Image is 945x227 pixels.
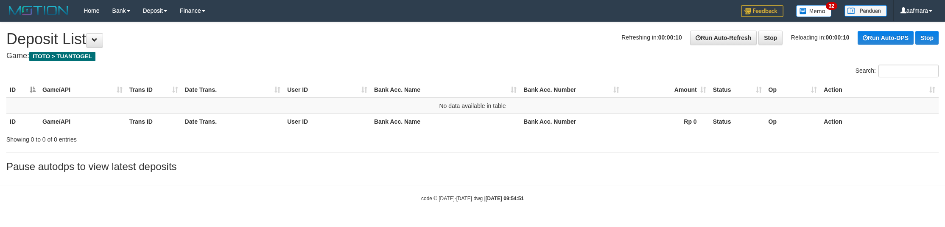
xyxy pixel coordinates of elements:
th: User ID [284,113,371,129]
th: Status: activate to sort column ascending [710,82,765,98]
th: Status [710,113,765,129]
input: Search: [878,65,939,77]
th: Bank Acc. Number [520,113,623,129]
th: Action [820,113,939,129]
th: Op [765,113,821,129]
div: Showing 0 to 0 of 0 entries [6,132,387,144]
img: Feedback.jpg [741,5,783,17]
strong: 00:00:10 [826,34,850,41]
img: Button%20Memo.svg [796,5,832,17]
th: Bank Acc. Name [371,113,520,129]
th: Game/API [39,113,126,129]
img: panduan.png [844,5,887,17]
th: Game/API: activate to sort column ascending [39,82,126,98]
th: Op: activate to sort column ascending [765,82,821,98]
a: Stop [915,31,939,45]
th: ID [6,113,39,129]
th: Bank Acc. Name: activate to sort column ascending [371,82,520,98]
strong: [DATE] 09:54:51 [486,196,524,201]
td: No data available in table [6,98,939,114]
label: Search: [856,65,939,77]
th: User ID: activate to sort column ascending [284,82,371,98]
th: Amount: activate to sort column ascending [623,82,710,98]
a: Run Auto-DPS [858,31,914,45]
th: Date Trans.: activate to sort column ascending [182,82,284,98]
h3: Pause autodps to view latest deposits [6,161,939,172]
h4: Game: [6,52,939,60]
th: Date Trans. [182,113,284,129]
span: Refreshing in: [621,34,682,41]
th: Rp 0 [623,113,710,129]
span: ITOTO > TUANTOGEL [29,52,95,61]
th: Bank Acc. Number: activate to sort column ascending [520,82,623,98]
th: ID: activate to sort column descending [6,82,39,98]
img: MOTION_logo.png [6,4,71,17]
th: Trans ID: activate to sort column ascending [126,82,182,98]
th: Trans ID [126,113,182,129]
strong: 00:00:10 [658,34,682,41]
small: code © [DATE]-[DATE] dwg | [421,196,524,201]
a: Stop [758,31,783,45]
span: Reloading in: [791,34,850,41]
a: Run Auto-Refresh [690,31,757,45]
h1: Deposit List [6,31,939,48]
th: Action: activate to sort column ascending [820,82,939,98]
span: 32 [826,2,837,10]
